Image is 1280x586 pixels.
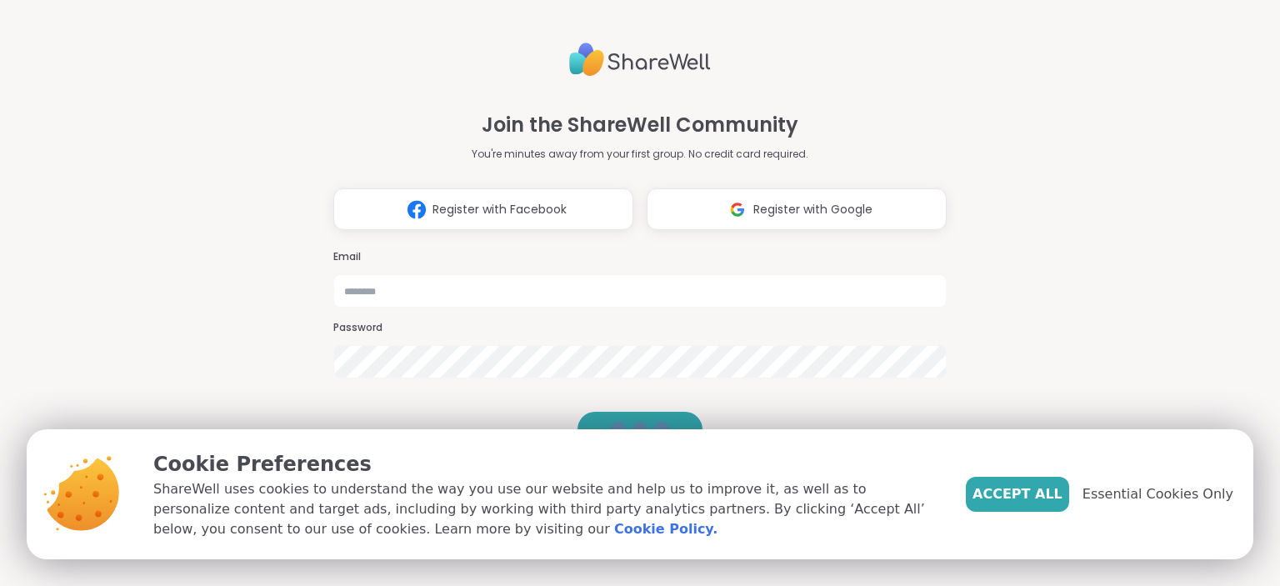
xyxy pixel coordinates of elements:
[569,36,711,83] img: ShareWell Logo
[153,449,939,479] p: Cookie Preferences
[972,484,1062,504] span: Accept All
[1082,484,1233,504] span: Essential Cookies Only
[614,519,717,539] a: Cookie Policy.
[153,479,939,539] p: ShareWell uses cookies to understand the way you use our website and help us to improve it, as we...
[472,147,808,162] p: You're minutes away from your first group. No credit card required.
[966,477,1069,512] button: Accept All
[482,110,798,140] h1: Join the ShareWell Community
[333,250,947,264] h3: Email
[333,321,947,335] h3: Password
